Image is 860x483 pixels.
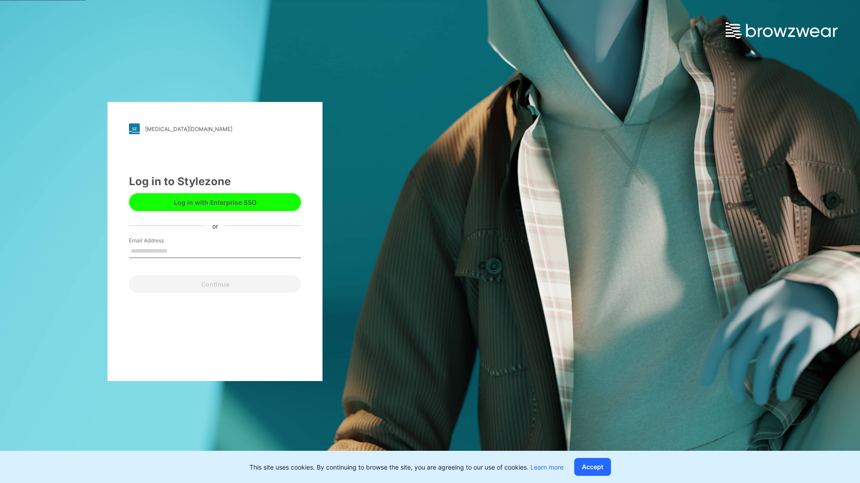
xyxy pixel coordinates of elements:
[249,462,563,472] p: This site uses cookies. By continuing to browse the site, you are agreeing to our use of cookies.
[129,174,301,190] div: Log in to Stylezone
[726,22,838,38] img: browzwear-logo.e42bd6dac1945053ebaf764b6aa21510.svg
[145,126,232,132] div: [MEDICAL_DATA][DOMAIN_NAME]
[574,458,611,476] button: Accept
[129,123,301,134] a: [MEDICAL_DATA][DOMAIN_NAME]
[205,221,225,230] div: or
[129,193,301,211] button: Log in with Enterprise SSO
[129,123,140,134] img: stylezone-logo.562084cfcfab977791bfbf7441f1a819.svg
[530,463,563,471] a: Learn more
[129,237,192,245] label: Email Address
